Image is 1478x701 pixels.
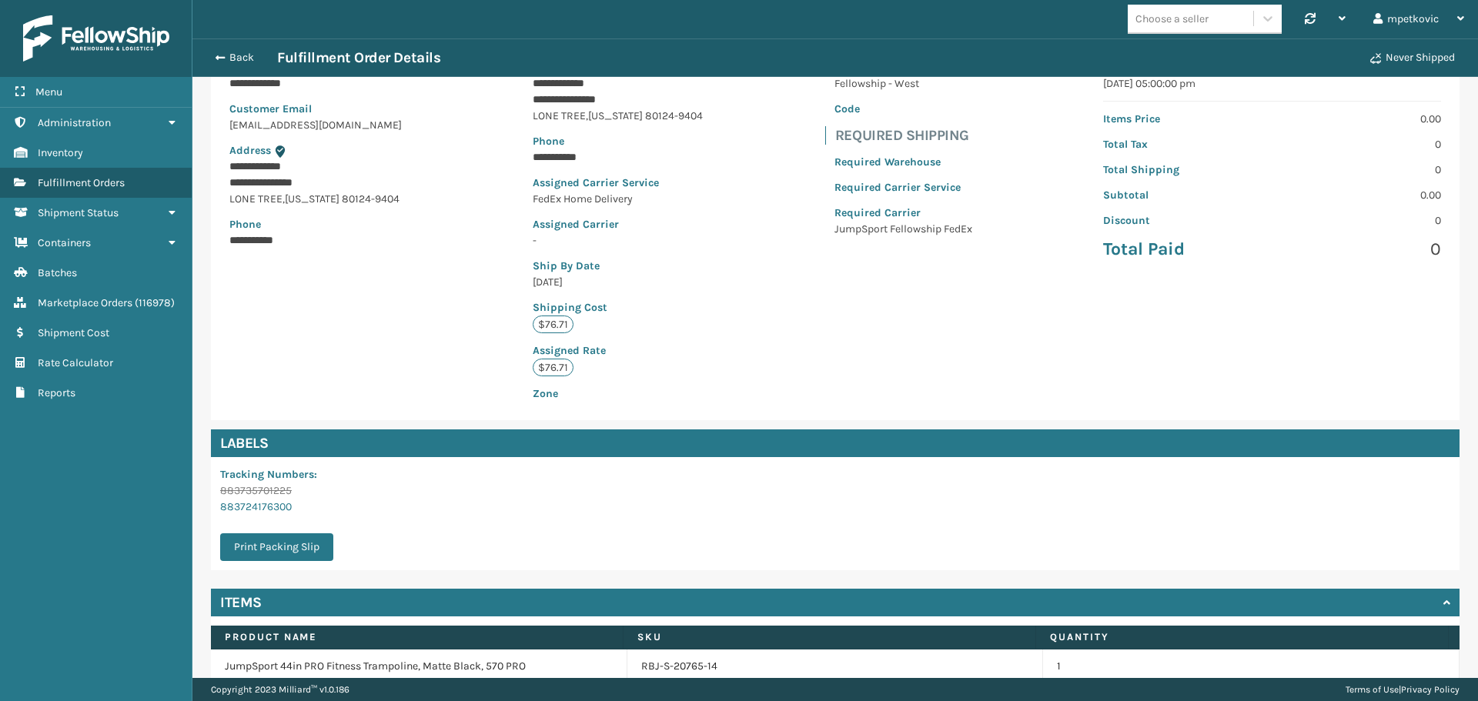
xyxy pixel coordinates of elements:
[225,630,609,644] label: Product Name
[1282,238,1441,261] p: 0
[1282,187,1441,203] p: 0.00
[1370,53,1381,64] i: Never Shipped
[35,85,62,98] span: Menu
[38,386,75,399] span: Reports
[533,191,703,207] p: FedEx Home Delivery
[220,500,292,513] a: 883724176300
[1103,238,1262,261] p: Total Paid
[277,48,440,67] h3: Fulfillment Order Details
[1361,42,1464,73] button: Never Shipped
[220,593,262,612] h4: Items
[835,126,981,145] h4: Required Shipping
[38,146,83,159] span: Inventory
[206,51,277,65] button: Back
[1103,212,1262,229] p: Discount
[834,221,972,237] p: JumpSport Fellowship FedEx
[1346,684,1399,695] a: Terms of Use
[641,659,717,674] a: RBJ-S-20765-14
[1103,136,1262,152] p: Total Tax
[1103,75,1441,92] p: [DATE] 05:00:00 pm
[229,101,402,117] p: Customer Email
[38,176,125,189] span: Fulfillment Orders
[211,429,1460,457] h4: Labels
[229,216,402,232] p: Phone
[834,75,972,92] p: Fellowship - West
[1282,212,1441,229] p: 0
[645,109,703,122] span: 80124-9404
[533,175,703,191] p: Assigned Carrier Service
[38,266,77,279] span: Batches
[586,109,588,122] span: ,
[834,101,972,117] p: Code
[285,192,339,205] span: [US_STATE]
[533,299,703,315] p: Shipping Cost
[1282,111,1441,127] p: 0.00
[533,109,586,122] span: LONE TREE
[38,116,111,129] span: Administration
[533,274,703,290] p: [DATE]
[1135,11,1209,27] div: Choose a seller
[229,144,271,157] span: Address
[38,326,109,339] span: Shipment Cost
[834,205,972,221] p: Required Carrier
[588,109,643,122] span: [US_STATE]
[533,232,703,249] p: -
[211,678,349,701] p: Copyright 2023 Milliard™ v 1.0.186
[1050,630,1434,644] label: Quantity
[834,179,972,195] p: Required Carrier Service
[135,296,175,309] span: ( 116978 )
[38,296,132,309] span: Marketplace Orders
[834,154,972,170] p: Required Warehouse
[533,359,573,376] p: $76.71
[533,258,703,274] p: Ship By Date
[211,649,627,683] td: JumpSport 44in PRO Fitness Trampoline, Matte Black, 570 PRO
[1043,649,1460,683] td: 1
[1282,162,1441,178] p: 0
[1103,187,1262,203] p: Subtotal
[342,192,400,205] span: 80124-9404
[533,342,703,359] p: Assigned Rate
[220,533,333,561] button: Print Packing Slip
[1103,111,1262,127] p: Items Price
[220,468,317,481] span: Tracking Numbers :
[38,356,113,369] span: Rate Calculator
[1346,678,1460,701] div: |
[1401,684,1460,695] a: Privacy Policy
[533,133,703,149] p: Phone
[533,216,703,232] p: Assigned Carrier
[533,386,703,402] p: Zone
[283,192,285,205] span: ,
[229,192,283,205] span: LONE TREE
[533,315,573,333] p: $76.71
[229,117,402,133] p: [EMAIL_ADDRESS][DOMAIN_NAME]
[23,15,169,62] img: logo
[1282,136,1441,152] p: 0
[220,482,343,499] p: 883735701225
[38,236,91,249] span: Containers
[1103,162,1262,178] p: Total Shipping
[38,206,119,219] span: Shipment Status
[637,630,1022,644] label: SKU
